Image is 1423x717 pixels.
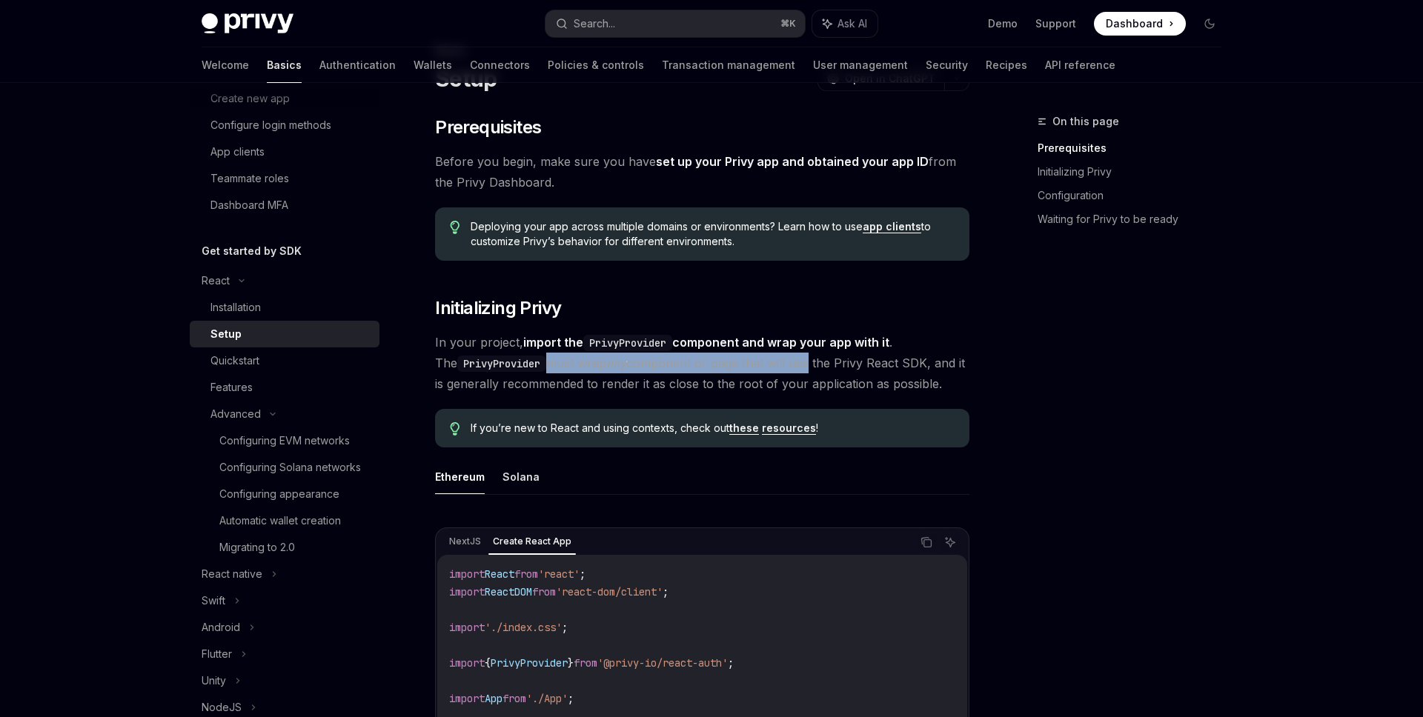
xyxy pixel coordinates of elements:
span: './App' [526,692,568,705]
button: Search...⌘K [545,10,805,37]
a: Connectors [470,47,530,83]
a: resources [762,421,816,435]
span: Prerequisites [435,116,541,139]
div: Quickstart [210,352,259,370]
span: App [485,692,502,705]
a: Configuring Solana networks [190,454,379,481]
div: Configuring appearance [219,485,339,503]
div: React [202,272,230,290]
span: { [485,656,491,670]
a: Basics [267,47,302,83]
div: Swift [202,592,225,610]
span: } [568,656,574,670]
a: Quickstart [190,347,379,374]
div: Installation [210,299,261,316]
div: Setup [210,325,242,343]
a: Waiting for Privy to be ready [1038,207,1233,231]
span: import [449,692,485,705]
div: App clients [210,143,265,161]
span: './index.css' [485,621,562,634]
span: ⌘ K [780,18,796,30]
a: Configuring EVM networks [190,427,379,454]
a: Wallets [414,47,452,83]
div: Teammate roles [210,170,289,187]
span: ReactDOM [485,585,532,598]
a: Dashboard MFA [190,192,379,219]
div: Search... [574,15,615,33]
div: Automatic wallet creation [219,512,341,530]
span: If you’re new to React and using contexts, check out ! [471,421,955,436]
span: ; [663,585,669,598]
a: Prerequisites [1038,136,1233,160]
a: Transaction management [662,47,795,83]
a: app clients [863,220,921,233]
a: Teammate roles [190,165,379,192]
a: App clients [190,139,379,165]
a: User management [813,47,908,83]
a: set up your Privy app and obtained your app ID [656,154,929,170]
div: Advanced [210,405,261,423]
a: Demo [988,16,1018,31]
span: Before you begin, make sure you have from the Privy Dashboard. [435,151,969,193]
div: Flutter [202,645,232,663]
span: '@privy-io/react-auth' [597,656,728,670]
button: Solana [502,459,540,494]
strong: import the component and wrap your app with it [523,335,889,350]
span: ; [580,567,586,581]
div: NextJS [445,533,485,550]
span: ; [728,656,734,670]
span: import [449,567,485,581]
span: Initializing Privy [435,296,561,320]
span: from [532,585,556,598]
span: ; [568,692,574,705]
span: 'react' [538,567,580,581]
a: Features [190,374,379,401]
div: Android [202,618,240,636]
div: Configuring EVM networks [219,432,350,450]
a: Setup [190,321,379,347]
span: PrivyProvider [491,656,568,670]
a: Policies & controls [548,47,644,83]
button: Ethereum [435,459,485,494]
a: Recipes [986,47,1027,83]
span: Ask AI [837,16,867,31]
span: Dashboard [1106,16,1163,31]
span: from [502,692,526,705]
div: Create React App [488,533,576,550]
a: Configuration [1038,184,1233,207]
a: these [729,421,759,435]
span: import [449,656,485,670]
a: Dashboard [1094,12,1186,36]
code: PrivyProvider [583,335,672,351]
div: Configuring Solana networks [219,458,361,476]
a: Authentication [319,47,396,83]
a: Initializing Privy [1038,160,1233,184]
div: React native [202,565,262,583]
span: ; [562,621,568,634]
span: from [574,656,597,670]
svg: Tip [450,422,460,436]
span: 'react-dom/client' [556,585,663,598]
span: React [485,567,514,581]
div: Dashboard MFA [210,196,288,214]
div: Configure login methods [210,116,331,134]
svg: Tip [450,221,460,234]
a: Support [1035,16,1076,31]
em: any [606,356,626,370]
div: Unity [202,672,226,690]
span: from [514,567,538,581]
button: Toggle dark mode [1198,12,1221,36]
a: Automatic wallet creation [190,507,379,534]
a: Migrating to 2.0 [190,534,379,561]
span: import [449,621,485,634]
a: Configure login methods [190,112,379,139]
div: Features [210,378,253,396]
a: API reference [1045,47,1115,83]
div: Migrating to 2.0 [219,538,295,556]
a: Configuring appearance [190,481,379,507]
span: Deploying your app across multiple domains or environments? Learn how to use to customize Privy’s... [471,219,955,249]
h5: Get started by SDK [202,242,302,260]
button: Ask AI [941,533,960,552]
span: On this page [1052,113,1119,130]
button: Ask AI [812,10,878,37]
